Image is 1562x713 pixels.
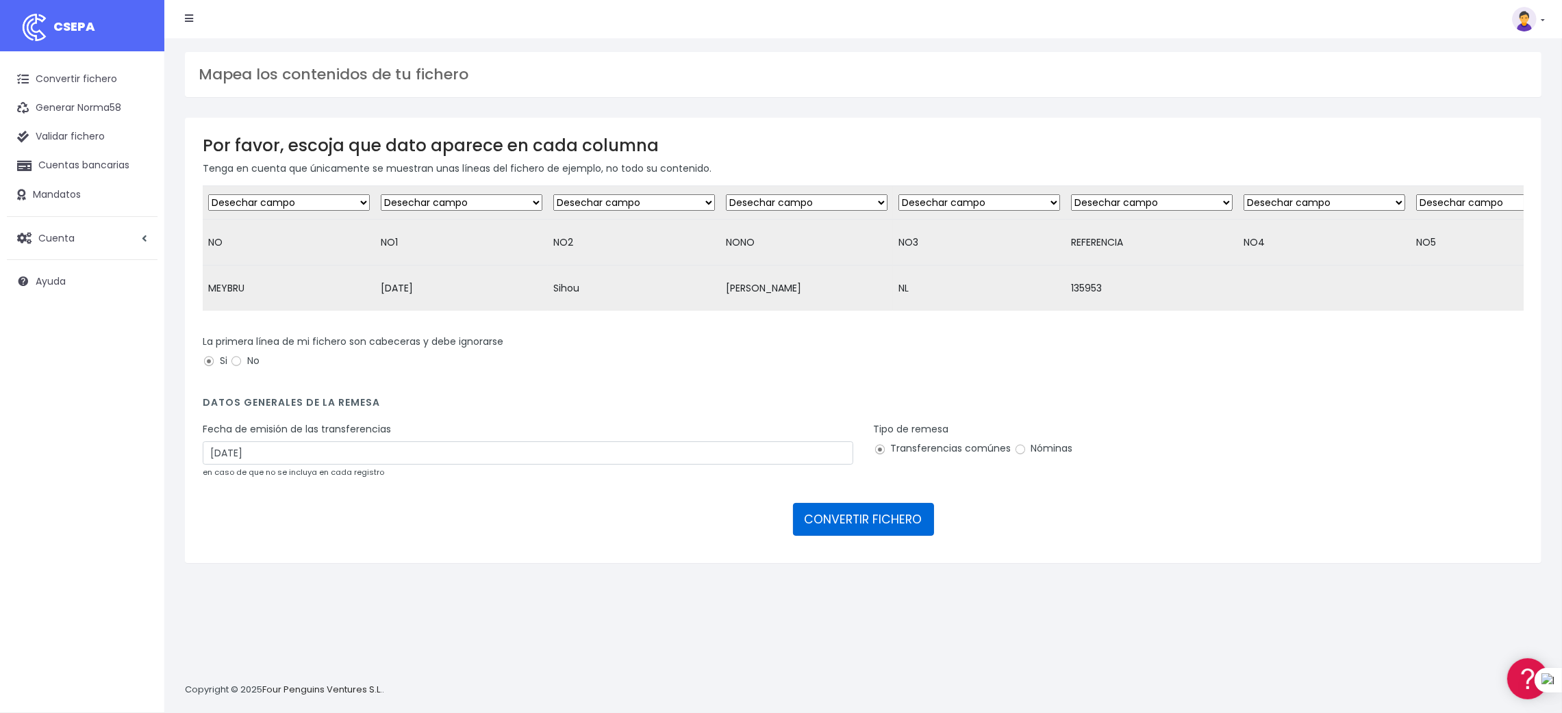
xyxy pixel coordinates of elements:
[185,683,384,697] p: Copyright © 2025 .
[203,135,1524,155] h3: Por favor, escoja que dato aparece en cada columna
[38,231,75,244] span: Cuenta
[7,181,158,209] a: Mandatos
[720,265,893,311] td: [PERSON_NAME]
[199,66,1528,83] h3: Mapea los contenidos de tu fichero
[203,265,375,311] td: MEYBRU
[375,220,548,265] td: NO1
[375,265,548,311] td: [DATE]
[203,354,227,368] label: Si
[874,441,1011,456] label: Transferencias comúnes
[17,10,51,44] img: logo
[203,397,1524,415] h4: Datos generales de la remesa
[36,274,66,288] span: Ayuda
[203,220,375,265] td: NO
[893,265,1066,311] td: NL
[203,422,391,437] label: Fecha de emisión de las transferencias
[7,224,158,252] a: Cuenta
[893,220,1066,265] td: NO3
[1066,220,1238,265] td: REFERENCIA
[1512,7,1537,31] img: profile
[262,683,382,696] a: Four Penguins Ventures S.L.
[7,122,158,151] a: Validar fichero
[720,220,893,265] td: NONO
[230,354,260,368] label: No
[7,267,158,296] a: Ayuda
[1238,220,1411,265] td: NO4
[7,65,158,94] a: Convertir fichero
[203,161,1524,176] p: Tenga en cuenta que únicamente se muestran unas líneas del fichero de ejemplo, no todo su contenido.
[793,503,934,536] button: CONVERTIR FICHERO
[1014,441,1073,456] label: Nóminas
[203,467,384,478] small: en caso de que no se incluya en cada registro
[203,335,503,349] label: La primera línea de mi fichero son cabeceras y debe ignorarse
[548,220,720,265] td: NO2
[874,422,949,437] label: Tipo de remesa
[7,151,158,180] a: Cuentas bancarias
[548,265,720,311] td: Sihou
[53,18,95,35] span: CSEPA
[7,94,158,122] a: Generar Norma58
[1066,265,1238,311] td: 135953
